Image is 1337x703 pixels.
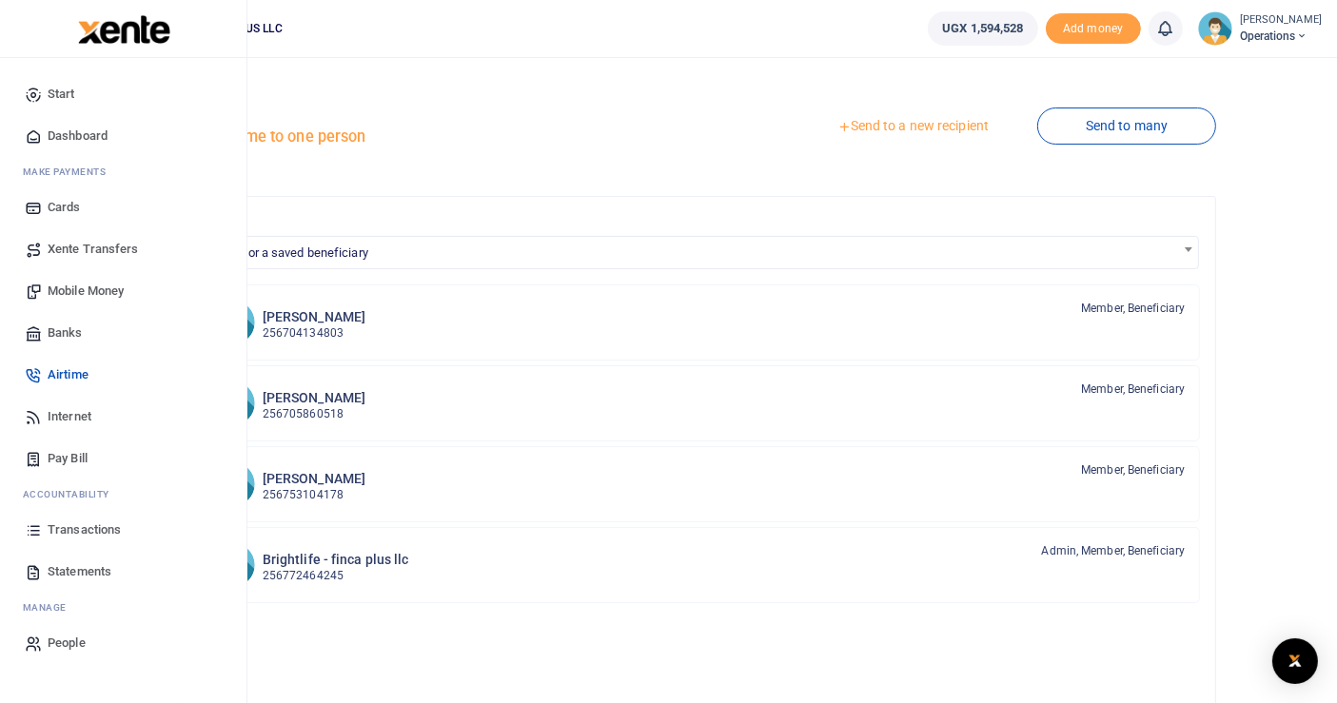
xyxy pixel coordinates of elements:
[942,19,1023,38] span: UGX 1,594,528
[193,236,1200,269] span: Search for a saved beneficiary
[15,270,231,312] a: Mobile Money
[194,284,1201,361] a: CM [PERSON_NAME] 256704134803 Member, Beneficiary
[15,593,231,622] li: M
[1240,12,1322,29] small: [PERSON_NAME]
[1081,381,1185,398] span: Member, Beneficiary
[920,11,1045,46] li: Wallet ballance
[48,127,108,146] span: Dashboard
[928,11,1037,46] a: UGX 1,594,528
[15,551,231,593] a: Statements
[32,600,68,615] span: anage
[48,198,81,217] span: Cards
[15,186,231,228] a: Cards
[76,21,170,35] a: logo-small logo-large logo-large
[194,527,1201,603] a: B-fpl Brightlife - finca plus llc 256772464245 Admin, Member, Beneficiary
[263,390,365,406] h6: [PERSON_NAME]
[1081,461,1185,478] span: Member, Beneficiary
[194,237,1199,266] span: Search for a saved beneficiary
[15,509,231,551] a: Transactions
[263,552,409,568] h6: Brightlife - finca plus llc
[15,396,231,438] a: Internet
[48,407,91,426] span: Internet
[48,282,124,301] span: Mobile Money
[263,486,365,504] p: 256753104178
[15,115,231,157] a: Dashboard
[1042,542,1186,559] span: Admin, Member, Beneficiary
[194,446,1201,522] a: KE [PERSON_NAME] 256753104178 Member, Beneficiary
[263,309,365,325] h6: [PERSON_NAME]
[37,487,109,501] span: countability
[48,365,88,384] span: Airtime
[15,228,231,270] a: Xente Transfers
[1198,11,1322,46] a: profile-user [PERSON_NAME] Operations
[15,479,231,509] li: Ac
[1198,11,1232,46] img: profile-user
[15,354,231,396] a: Airtime
[1037,107,1216,145] a: Send to many
[202,245,368,260] span: Search for a saved beneficiary
[15,157,231,186] li: M
[32,165,107,179] span: ake Payments
[15,312,231,354] a: Banks
[178,97,690,118] h4: Airtime
[178,127,690,146] h5: Send airtime to one person
[1081,300,1185,317] span: Member, Beneficiary
[15,73,231,115] a: Start
[48,85,75,104] span: Start
[48,449,88,468] span: Pay Bill
[194,365,1201,441] a: VK [PERSON_NAME] 256705860518 Member, Beneficiary
[263,324,365,342] p: 256704134803
[48,520,121,539] span: Transactions
[1240,28,1322,45] span: Operations
[789,109,1037,144] a: Send to a new recipient
[78,15,170,44] img: logo-large
[15,438,231,479] a: Pay Bill
[1046,13,1141,45] li: Toup your wallet
[15,622,231,664] a: People
[263,405,365,423] p: 256705860518
[48,240,139,259] span: Xente Transfers
[48,634,86,653] span: People
[263,471,365,487] h6: [PERSON_NAME]
[263,567,409,585] p: 256772464245
[1046,20,1141,34] a: Add money
[48,562,111,581] span: Statements
[1272,638,1318,684] div: Open Intercom Messenger
[48,323,83,342] span: Banks
[1046,13,1141,45] span: Add money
